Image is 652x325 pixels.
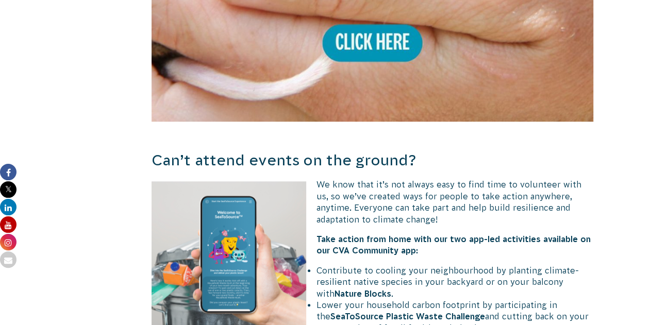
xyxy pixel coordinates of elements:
[152,150,594,171] h3: Can’t attend events on the ground?
[152,179,594,225] p: We know that it’s not always easy to find time to volunteer with us, so we’ve created ways for pe...
[330,312,485,321] strong: SeaToSource Plastic Waste Challenge
[316,234,591,255] strong: Take action from home with our two app-led activities available on our CVA Community app:
[335,289,391,298] strong: Nature Blocks
[162,265,594,299] li: Contribute to cooling your neighbourhood by planting climate-resilient native species in your bac...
